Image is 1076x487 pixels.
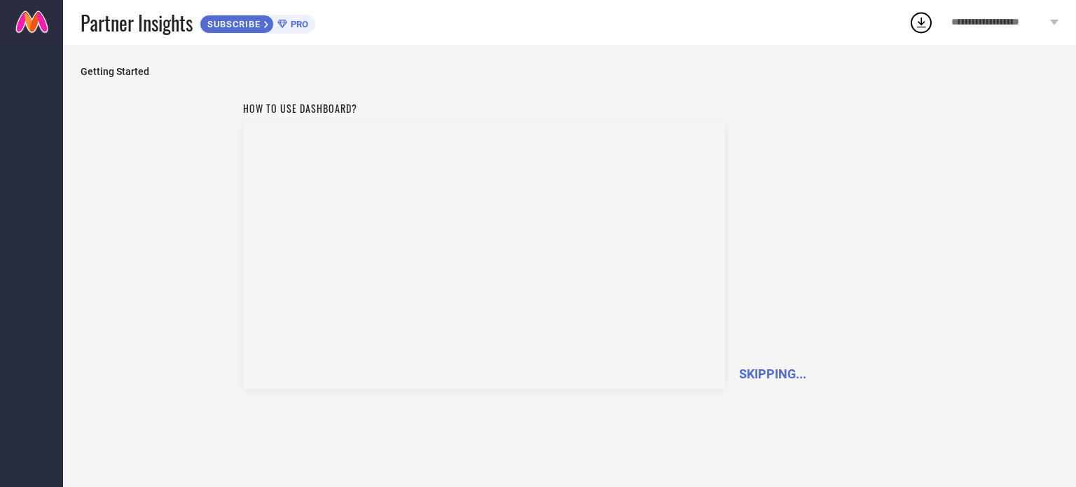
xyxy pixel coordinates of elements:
span: PRO [287,19,308,29]
span: SUBSCRIBE [200,19,264,29]
a: SUBSCRIBEPRO [200,11,315,34]
div: Open download list [909,10,934,35]
span: Partner Insights [81,8,193,37]
span: SKIPPING... [739,366,806,381]
iframe: Workspace Section [243,123,725,389]
span: Getting Started [81,66,1058,77]
h1: How to use dashboard? [243,101,725,116]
